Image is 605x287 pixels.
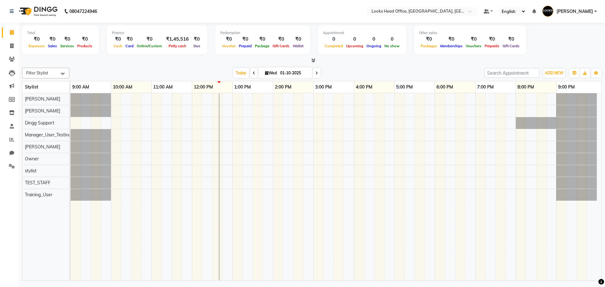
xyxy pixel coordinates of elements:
a: 6:00 PM [435,83,455,92]
div: ₹0 [220,36,237,43]
span: [PERSON_NAME] [25,108,60,114]
span: Training_User [25,192,52,198]
span: Wed [263,71,278,75]
div: Total [27,30,94,36]
a: 2:00 PM [273,83,293,92]
span: Services [59,44,76,48]
a: 8:00 PM [516,83,536,92]
span: Memberships [439,44,464,48]
span: Ongoing [365,44,383,48]
a: 7:00 PM [475,83,495,92]
span: Petty cash [167,44,188,48]
a: 12:00 PM [192,83,215,92]
span: Owner [25,156,39,162]
span: Gift Cards [501,44,521,48]
div: Appointment [323,30,401,36]
span: Sales [46,44,59,48]
span: Vouchers [464,44,483,48]
img: Ashish Chaurasia [542,6,553,17]
div: ₹0 [439,36,464,43]
div: 0 [383,36,401,43]
div: Other sales [419,30,521,36]
a: 5:00 PM [395,83,414,92]
div: ₹0 [76,36,94,43]
div: 0 [323,36,344,43]
b: 08047224946 [69,3,97,20]
span: Wallet [291,44,305,48]
span: [PERSON_NAME] [25,144,60,150]
span: Card [124,44,135,48]
span: Package [253,44,271,48]
a: 4:00 PM [354,83,374,92]
span: Online/Custom [135,44,164,48]
a: 10:00 AM [111,83,134,92]
span: Products [76,44,94,48]
span: Packages [419,44,439,48]
span: Today [233,68,249,78]
span: Gift Cards [271,44,291,48]
div: ₹0 [291,36,305,43]
span: Prepaid [237,44,253,48]
span: ADD NEW [545,71,563,75]
div: ₹0 [124,36,135,43]
span: Cash [112,44,124,48]
span: Manager_User_Testing [25,132,71,138]
a: 3:00 PM [314,83,333,92]
div: ₹0 [46,36,59,43]
span: Voucher [220,44,237,48]
div: ₹0 [501,36,521,43]
div: ₹0 [271,36,291,43]
span: [PERSON_NAME] [556,8,593,15]
div: ₹0 [237,36,253,43]
span: TEST_STAFF [25,180,50,186]
div: 0 [365,36,383,43]
div: 0 [344,36,365,43]
input: 2025-10-01 [278,68,310,78]
div: ₹0 [59,36,76,43]
span: Upcoming [344,44,365,48]
span: Expenses [27,44,46,48]
div: Finance [112,30,202,36]
button: ADD NEW [543,69,565,77]
span: Due [192,44,202,48]
div: ₹1,45,516 [164,36,191,43]
div: ₹0 [419,36,439,43]
img: logo [16,3,59,20]
a: 9:00 AM [71,83,91,92]
a: 9:00 PM [556,83,576,92]
span: stylist [25,168,37,174]
a: 1:00 PM [233,83,252,92]
div: ₹0 [253,36,271,43]
a: 11:00 AM [152,83,174,92]
div: ₹0 [464,36,483,43]
span: Prepaids [483,44,501,48]
span: No show [383,44,401,48]
div: ₹0 [27,36,46,43]
div: ₹0 [135,36,164,43]
div: Redemption [220,30,305,36]
span: Dingg Support [25,120,54,126]
span: Completed [323,44,344,48]
div: ₹0 [112,36,124,43]
div: ₹0 [191,36,202,43]
span: Stylist [25,84,38,90]
div: ₹0 [483,36,501,43]
input: Search Appointment [484,68,539,78]
span: [PERSON_NAME] [25,96,60,102]
span: Filter Stylist [26,70,48,75]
